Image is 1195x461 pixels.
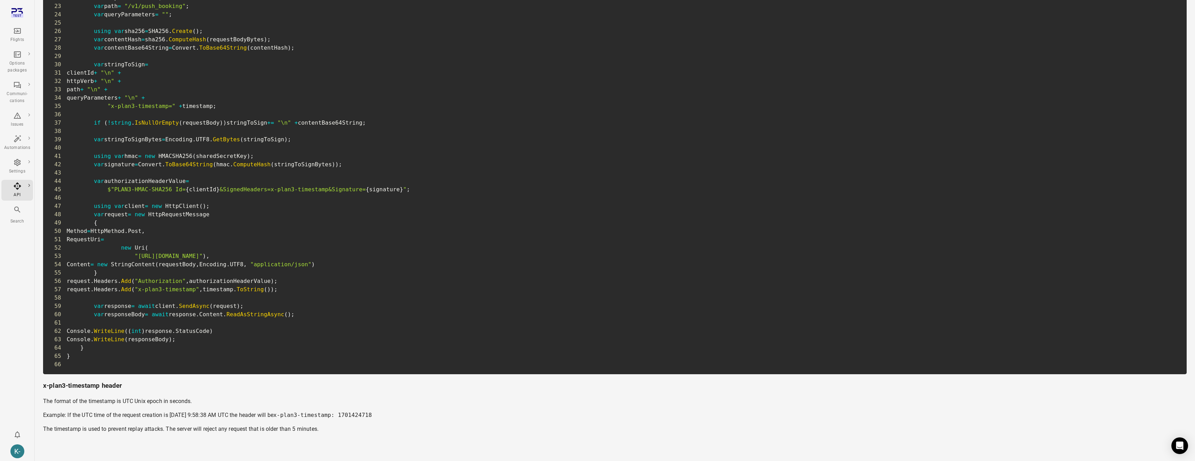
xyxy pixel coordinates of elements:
[49,110,67,119] span: 36
[288,311,291,318] span: )
[135,211,145,218] span: new
[94,161,104,168] span: var
[94,311,104,318] span: var
[162,136,165,143] span: =
[284,311,288,318] span: (
[274,278,278,284] span: ;
[1,109,33,130] a: Issues
[114,153,124,159] span: var
[179,119,182,126] span: (
[94,61,104,68] span: var
[104,36,142,43] span: contentHash
[1,156,33,177] a: Settings
[152,311,169,318] span: await
[124,328,128,334] span: (
[121,286,131,293] span: Add
[169,311,196,318] span: response
[226,261,230,268] span: .
[131,119,135,126] span: .
[196,311,199,318] span: .
[403,186,407,193] span: "
[148,28,169,34] span: SHA256
[250,261,311,268] span: "application/json"
[155,11,158,18] span: =
[175,328,209,334] span: StatusCode
[189,278,271,284] span: authorizationHeaderValue
[114,28,124,34] span: var
[203,253,206,259] span: )
[237,286,264,293] span: ToString
[49,27,67,35] span: 26
[101,69,114,76] span: "\n"
[94,36,104,43] span: var
[90,286,94,293] span: .
[124,94,138,101] span: "\n"
[67,261,90,268] span: Content
[141,228,145,234] span: ,
[128,336,168,343] span: responseBody
[49,285,67,294] span: 57
[226,119,267,126] span: stringToSign
[49,227,67,235] span: 50
[124,228,128,234] span: .
[145,311,148,318] span: =
[196,136,209,143] span: UTF8
[94,44,104,51] span: var
[49,19,67,27] span: 25
[104,211,128,218] span: request
[49,302,67,310] span: 59
[67,228,87,234] span: Method
[128,211,131,218] span: =
[94,69,97,76] span: +
[49,35,67,44] span: 27
[90,261,94,268] span: =
[274,286,278,293] span: ;
[1,203,33,227] button: Search
[186,186,189,193] span: {
[124,3,186,9] span: "/v1/push_booking"
[240,303,244,309] span: ;
[49,319,67,327] span: 61
[94,336,124,343] span: WriteLine
[49,2,67,10] span: 23
[199,311,223,318] span: Content
[209,328,213,334] span: )
[206,253,209,259] span: ,
[145,244,148,251] span: (
[158,261,196,268] span: requestBody
[312,261,315,268] span: )
[172,28,192,34] span: Create
[165,36,169,43] span: .
[244,261,247,268] span: ,
[49,177,67,185] span: 44
[87,228,91,234] span: =
[230,261,244,268] span: UTF8
[135,278,186,284] span: "Authorization"
[291,44,295,51] span: ;
[104,311,145,318] span: responseBody
[94,153,111,159] span: using
[49,260,67,269] span: 54
[97,261,107,268] span: new
[199,203,203,209] span: (
[145,328,172,334] span: response
[199,44,247,51] span: ToBase64String
[213,303,237,309] span: request
[135,253,203,259] span: "[URL][DOMAIN_NAME]"
[49,327,67,335] span: 62
[250,44,288,51] span: contentHash
[104,119,108,126] span: (
[49,144,67,152] span: 40
[237,303,240,309] span: )
[49,277,67,285] span: 56
[4,144,30,151] div: Automations
[1,25,33,45] a: Flights
[67,69,94,76] span: clientId
[220,186,366,193] span: &SignedHeaders=x-plan3-timestamp&Signature=
[118,278,121,284] span: .
[124,336,128,343] span: (
[196,153,247,159] span: sharedSecretKey
[186,178,189,184] span: =
[223,311,226,318] span: .
[169,28,172,34] span: .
